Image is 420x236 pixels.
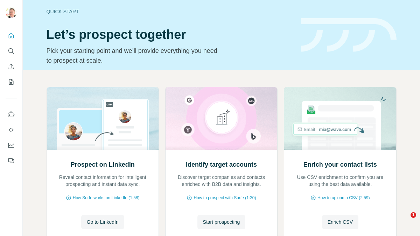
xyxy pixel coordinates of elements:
img: Prospect on LinkedIn [47,87,159,150]
img: banner [301,18,397,52]
button: Enrich CSV [6,60,17,73]
button: Enrich CSV [322,215,358,229]
span: How to upload a CSV (2:59) [317,195,370,201]
img: Identify target accounts [165,87,278,150]
h1: Let’s prospect together [47,28,293,42]
span: Go to LinkedIn [87,218,119,225]
button: Use Surfe API [6,124,17,136]
h2: Identify target accounts [186,160,257,169]
span: How Surfe works on LinkedIn (1:58) [73,195,140,201]
p: Pick your starting point and we’ll provide everything you need to prospect at scale. [47,46,222,65]
span: Enrich CSV [328,218,353,225]
p: Use CSV enrichment to confirm you are using the best data available. [291,174,389,188]
button: Feedback [6,154,17,167]
p: Discover target companies and contacts enriched with B2B data and insights. [173,174,270,188]
p: Reveal contact information for intelligent prospecting and instant data sync. [54,174,152,188]
h2: Prospect on LinkedIn [71,160,135,169]
img: Enrich your contact lists [284,87,396,150]
span: How to prospect with Surfe (1:30) [194,195,256,201]
button: Quick start [6,29,17,42]
button: Go to LinkedIn [81,215,124,229]
button: My lists [6,76,17,88]
div: Quick start [47,8,293,15]
img: Avatar [6,7,17,18]
iframe: Intercom live chat [396,212,413,229]
span: 1 [411,212,416,218]
button: Start prospecting [197,215,246,229]
button: Use Surfe on LinkedIn [6,108,17,121]
h2: Enrich your contact lists [303,160,377,169]
span: Start prospecting [203,218,240,225]
button: Dashboard [6,139,17,152]
button: Search [6,45,17,57]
